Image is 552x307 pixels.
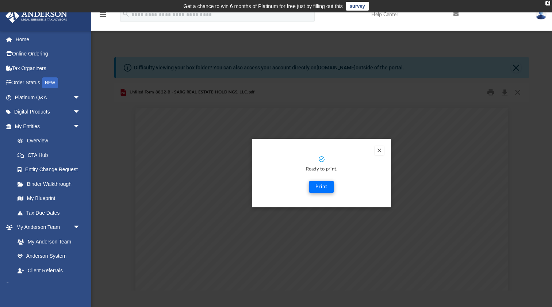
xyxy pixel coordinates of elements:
[5,32,91,47] a: Home
[5,220,88,235] a: My Anderson Teamarrow_drop_down
[10,162,91,177] a: Entity Change Request
[10,177,91,191] a: Binder Walkthrough
[536,9,547,20] img: User Pic
[260,165,384,174] p: Ready to print.
[73,90,88,105] span: arrow_drop_down
[10,263,88,278] a: Client Referrals
[5,47,91,61] a: Online Ordering
[73,220,88,235] span: arrow_drop_down
[5,76,91,91] a: Order StatusNEW
[5,61,91,76] a: Tax Organizers
[3,9,69,23] img: Anderson Advisors Platinum Portal
[5,90,91,105] a: Platinum Q&Aarrow_drop_down
[5,105,91,119] a: Digital Productsarrow_drop_down
[10,234,84,249] a: My Anderson Team
[10,148,91,162] a: CTA Hub
[5,278,88,292] a: My Documentsarrow_drop_down
[73,105,88,120] span: arrow_drop_down
[10,134,91,148] a: Overview
[99,10,107,19] i: menu
[10,249,88,264] a: Anderson System
[5,119,91,134] a: My Entitiesarrow_drop_down
[309,181,334,193] button: Print
[73,119,88,134] span: arrow_drop_down
[122,10,130,18] i: search
[183,2,343,11] div: Get a chance to win 6 months of Platinum for free just by filling out this
[99,14,107,19] a: menu
[10,206,91,220] a: Tax Due Dates
[545,1,550,5] div: close
[42,77,58,88] div: NEW
[73,278,88,293] span: arrow_drop_down
[114,83,529,291] div: Preview
[10,191,88,206] a: My Blueprint
[346,2,369,11] a: survey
